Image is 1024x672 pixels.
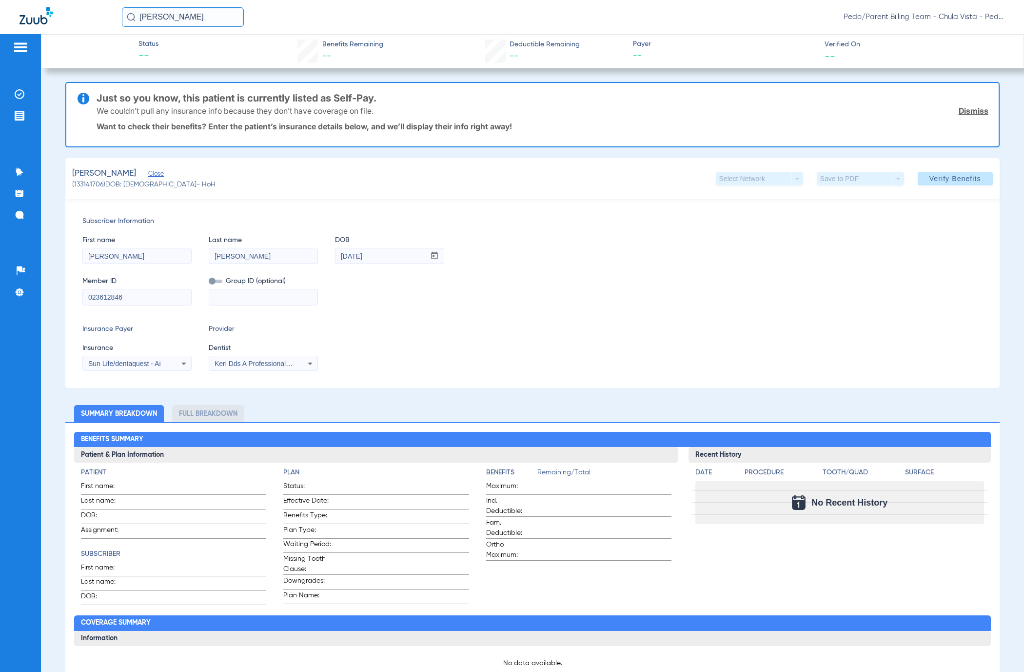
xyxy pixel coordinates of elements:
span: -- [322,52,331,61]
app-breakdown-title: Date [695,468,736,481]
h4: Surface [905,468,984,478]
span: Pedo/Parent Billing Team - Chula Vista - Pedo | The Super Dentists [844,12,1004,22]
li: Full Breakdown [172,405,244,422]
h4: Date [695,468,736,478]
span: Insurance Payer [82,324,192,334]
span: DOB: [81,591,129,605]
h4: Plan [283,468,469,478]
span: Assignment: [81,525,129,538]
input: Search for patients [122,7,244,27]
span: Provider [209,324,318,334]
span: Verified On [825,40,1008,50]
span: -- [633,50,816,62]
span: Last name: [81,496,129,509]
h4: Procedure [745,468,819,478]
span: Deductible Remaining [510,40,580,50]
span: Waiting Period: [283,539,331,552]
h4: Tooth/Quad [823,468,902,478]
h2: Benefits Summary [74,432,991,448]
button: Open calendar [425,248,444,264]
span: Plan Name: [283,591,331,604]
img: Calendar [792,495,806,510]
h3: Patient & Plan Information [74,447,678,463]
img: info-icon [78,93,89,104]
span: First name: [81,481,129,494]
h2: Coverage Summary [74,615,991,631]
span: -- [825,51,835,61]
span: Maximum: [486,481,534,494]
h3: Information [74,631,991,647]
span: Keri Dds A Professional Corp 1891030730 [215,360,342,367]
span: First name [82,235,192,245]
h3: Recent History [689,447,991,463]
span: Benefits Type: [283,510,331,524]
h3: Just so you know, this patient is currently listed as Self-Pay. [97,93,988,103]
span: DOB [335,235,444,245]
h4: Benefits [486,468,537,478]
span: Dentist [209,343,318,353]
span: Last name [209,235,318,245]
span: Plan Type: [283,525,331,538]
span: Last name: [81,577,129,590]
iframe: Chat Widget [975,625,1024,672]
span: First name: [81,563,129,576]
span: No Recent History [811,498,887,508]
app-breakdown-title: Surface [905,468,984,481]
img: Zuub Logo [20,7,53,24]
span: Status [138,39,158,49]
app-breakdown-title: Benefits [486,468,537,481]
span: (133141706) DOB: [DEMOGRAPHIC_DATA] - HoH [72,180,216,190]
span: Sun Life/dentaquest - Ai [88,360,161,367]
span: Group ID (optional) [209,276,318,286]
span: Remaining/Total [537,468,671,481]
img: hamburger-icon [13,41,28,53]
span: Effective Date: [283,496,331,509]
span: Ortho Maximum: [486,540,534,560]
img: Search Icon [127,13,136,21]
button: Verify Benefits [918,172,993,185]
span: Insurance [82,343,192,353]
span: Benefits Remaining [322,40,383,50]
span: Member ID [82,276,192,286]
p: Want to check their benefits? Enter the patient’s insurance details below, and we’ll display thei... [97,122,988,131]
span: Downgrades: [283,576,331,589]
span: Close [148,170,157,180]
span: [PERSON_NAME] [72,167,136,180]
h4: Patient [81,468,266,478]
span: Ind. Deductible: [486,496,534,516]
span: Payer [633,39,816,49]
span: Verify Benefits [929,175,981,183]
span: -- [510,52,518,61]
p: No data available. [81,658,984,668]
span: Subscriber Information [82,216,982,226]
a: Dismiss [959,106,988,116]
app-breakdown-title: Tooth/Quad [823,468,902,481]
li: Summary Breakdown [74,405,164,422]
h4: Subscriber [81,549,266,559]
span: -- [138,50,158,63]
span: Status: [283,481,331,494]
p: We couldn’t pull any insurance info because they don’t have coverage on file. [97,106,374,116]
app-breakdown-title: Procedure [745,468,819,481]
span: DOB: [81,510,129,524]
span: Missing Tooth Clause: [283,554,331,574]
span: Fam. Deductible: [486,518,534,538]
